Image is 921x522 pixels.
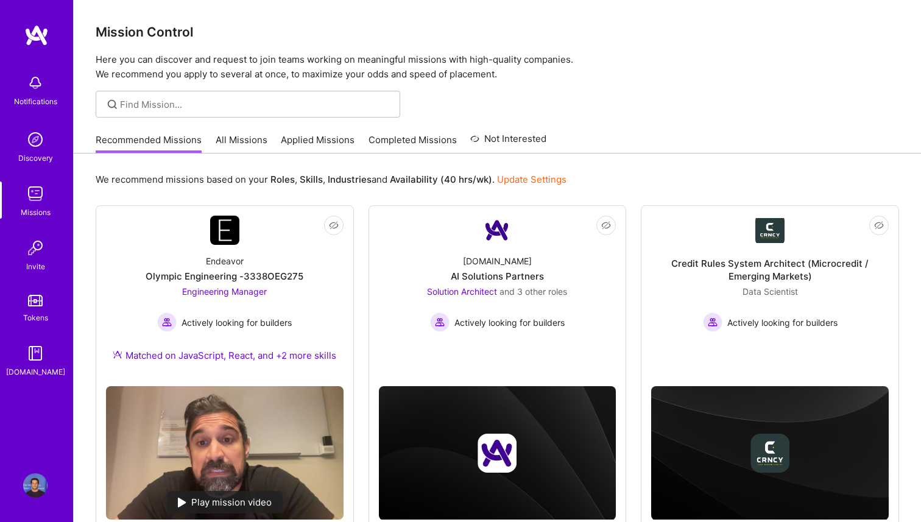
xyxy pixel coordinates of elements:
i: icon EyeClosed [601,220,611,230]
a: Company Logo[DOMAIN_NAME]AI Solutions PartnersSolution Architect and 3 other rolesActively lookin... [379,216,616,363]
div: AI Solutions Partners [451,270,544,283]
div: Notifications [14,95,57,108]
a: Company LogoCredit Rules System Architect (Microcredit / Emerging Markets)Data Scientist Actively... [651,216,889,363]
img: bell [23,71,48,95]
p: Here you can discover and request to join teams working on meaningful missions with high-quality ... [96,52,899,82]
img: cover [651,386,889,520]
img: No Mission [106,386,344,520]
div: Discovery [18,152,53,164]
span: Actively looking for builders [182,316,292,329]
i: icon EyeClosed [874,220,884,230]
img: logo [24,24,49,46]
span: Actively looking for builders [727,316,838,329]
a: User Avatar [20,473,51,498]
b: Industries [328,174,372,185]
h3: Mission Control [96,24,899,40]
img: Ateam Purple Icon [113,350,122,359]
img: Company Logo [482,216,512,245]
div: Credit Rules System Architect (Microcredit / Emerging Markets) [651,257,889,283]
a: Not Interested [470,132,546,153]
div: Matched on JavaScript, React, and +2 more skills [113,349,336,362]
img: teamwork [23,182,48,206]
span: Solution Architect [427,286,497,297]
div: [DOMAIN_NAME] [463,255,532,267]
b: Availability (40 hrs/wk) [390,174,492,185]
img: Actively looking for builders [703,312,722,332]
div: Missions [21,206,51,219]
img: Company Logo [755,218,785,243]
img: cover [379,386,616,520]
span: Engineering Manager [182,286,267,297]
b: Skills [300,174,323,185]
div: Olympic Engineering -3338OEG275 [146,270,303,283]
a: Applied Missions [281,133,355,153]
a: Completed Missions [369,133,457,153]
img: Company logo [478,434,517,473]
img: Company logo [750,434,789,473]
i: icon SearchGrey [105,97,119,111]
span: Data Scientist [743,286,798,297]
div: Invite [26,260,45,273]
img: guide book [23,341,48,365]
div: Endeavor [206,255,244,267]
img: Company Logo [210,216,239,245]
img: tokens [28,295,43,306]
img: play [178,498,186,507]
img: Actively looking for builders [157,312,177,332]
a: Company LogoEndeavorOlympic Engineering -3338OEG275Engineering Manager Actively looking for build... [106,216,344,376]
a: Recommended Missions [96,133,202,153]
img: discovery [23,127,48,152]
img: Invite [23,236,48,260]
img: Actively looking for builders [430,312,450,332]
div: Tokens [23,311,48,324]
span: and 3 other roles [499,286,567,297]
div: [DOMAIN_NAME] [6,365,65,378]
span: Actively looking for builders [454,316,565,329]
a: All Missions [216,133,267,153]
div: Play mission video [167,491,283,513]
i: icon EyeClosed [329,220,339,230]
b: Roles [270,174,295,185]
img: User Avatar [23,473,48,498]
p: We recommend missions based on your , , and . [96,173,566,186]
input: Find Mission... [120,98,391,111]
a: Update Settings [497,174,566,185]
